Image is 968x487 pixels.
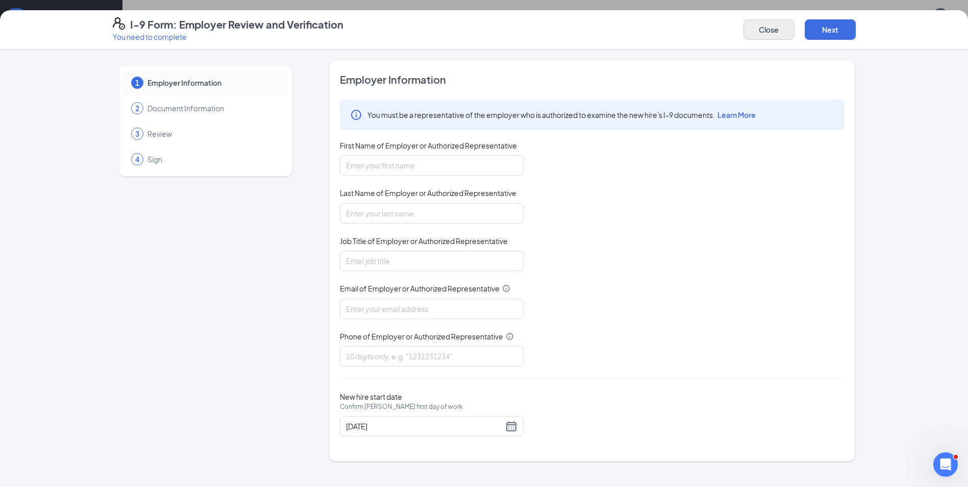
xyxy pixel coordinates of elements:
[147,154,278,164] span: Sign
[340,251,524,271] input: Enter job title
[340,140,517,151] span: First Name of Employer or Authorized Representative
[113,32,343,42] p: You need to complete
[113,17,125,30] svg: FormI9EVerifyIcon
[340,283,500,294] span: Email of Employer or Authorized Representative
[350,109,362,121] svg: Info
[340,155,524,176] input: Enter your first name
[340,299,524,319] input: Enter your email address
[933,452,958,477] iframe: Intercom live chat
[340,188,516,198] span: Last Name of Employer or Authorized Representative
[743,19,795,40] button: Close
[130,17,343,32] h4: I-9 Form: Employer Review and Verification
[340,72,845,87] span: Employer Information
[805,19,856,40] button: Next
[367,110,756,120] span: You must be a representative of the employer who is authorized to examine the new hire's I-9 docu...
[715,110,756,119] a: Learn More
[135,129,139,139] span: 3
[506,332,514,340] svg: Info
[147,129,278,139] span: Review
[135,154,139,164] span: 4
[346,421,503,432] input: 10/21/2025
[135,78,139,88] span: 1
[340,402,463,412] span: Confirm [PERSON_NAME] first day of work
[147,103,278,113] span: Document Information
[502,284,510,293] svg: Info
[340,346,524,367] input: 10 digits only, e.g. "1231231234"
[717,110,756,119] span: Learn More
[340,236,508,246] span: Job Title of Employer or Authorized Representative
[147,78,278,88] span: Employer Information
[340,203,524,224] input: Enter your last name
[135,103,139,113] span: 2
[340,331,503,342] span: Phone of Employer or Authorized Representative
[340,392,463,422] span: New hire start date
